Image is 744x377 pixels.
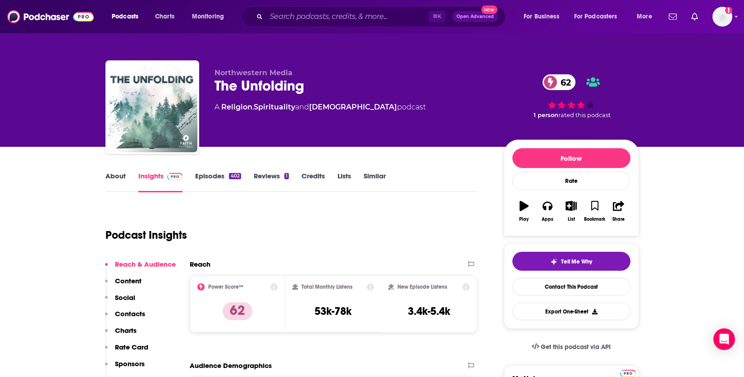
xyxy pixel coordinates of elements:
[115,293,135,302] p: Social
[105,309,145,326] button: Contacts
[429,11,445,23] span: ⌘ K
[512,172,630,190] div: Rate
[301,172,325,192] a: Credits
[112,10,138,23] span: Podcasts
[512,278,630,295] a: Contact This Podcast
[397,284,447,290] h2: New Episode Listens
[223,302,252,320] p: 62
[208,284,243,290] h2: Power Score™
[712,7,732,27] button: Show profile menu
[149,9,180,24] a: Charts
[525,336,618,358] a: Get this podcast via API
[138,172,183,192] a: InsightsPodchaser Pro
[105,172,126,192] a: About
[105,277,141,293] button: Content
[250,6,514,27] div: Search podcasts, credits, & more...
[155,10,174,23] span: Charts
[550,258,557,265] img: tell me why sparkle
[536,195,559,227] button: Apps
[620,370,636,377] img: Podchaser Pro
[620,368,636,377] a: Pro website
[574,10,617,23] span: For Podcasters
[309,103,397,111] a: [DEMOGRAPHIC_DATA]
[338,172,351,192] a: Lists
[195,172,241,192] a: Episodes402
[215,102,426,113] div: A podcast
[254,103,295,111] a: Spirituality
[221,103,252,111] a: Religion
[561,258,592,265] span: Tell Me Why
[481,5,498,14] span: New
[190,260,210,268] h2: Reach
[115,359,145,368] p: Sponsors
[192,10,224,23] span: Monitoring
[456,14,494,19] span: Open Advanced
[229,173,241,179] div: 402
[583,195,607,227] button: Bookmark
[543,74,575,90] a: 62
[266,9,429,24] input: Search podcasts, credits, & more...
[107,62,197,152] img: The Unfolding
[115,309,145,318] p: Contacts
[688,9,702,24] a: Show notifications dropdown
[452,11,498,22] button: Open AdvancedNew
[504,68,639,124] div: 62 1 personrated this podcast
[534,112,558,118] span: 1 person
[105,326,137,343] button: Charts
[712,7,732,27] img: User Profile
[607,195,630,227] button: Share
[568,9,630,24] button: open menu
[252,103,254,111] span: ,
[725,7,732,14] svg: Add a profile image
[512,148,630,168] button: Follow
[115,343,148,351] p: Rate Card
[552,74,575,90] span: 62
[559,195,583,227] button: List
[612,217,625,222] div: Share
[167,173,183,180] img: Podchaser Pro
[519,217,529,222] div: Play
[713,328,735,350] div: Open Intercom Messenger
[186,9,236,24] button: open menu
[301,284,352,290] h2: Total Monthly Listens
[315,304,351,318] h3: 53k-78k
[584,217,605,222] div: Bookmark
[190,361,272,370] h2: Audience Demographics
[105,9,150,24] button: open menu
[115,260,176,268] p: Reach & Audience
[568,217,575,222] div: List
[712,7,732,27] span: Logged in as shcarlos
[105,260,176,277] button: Reach & Audience
[630,9,663,24] button: open menu
[637,10,652,23] span: More
[512,252,630,271] button: tell me why sparkleTell Me Why
[105,293,135,310] button: Social
[541,343,611,351] span: Get this podcast via API
[105,359,145,376] button: Sponsors
[115,326,137,335] p: Charts
[512,195,536,227] button: Play
[115,277,141,285] p: Content
[408,304,450,318] h3: 3.4k-5.4k
[665,9,680,24] a: Show notifications dropdown
[542,217,553,222] div: Apps
[517,9,571,24] button: open menu
[105,343,148,359] button: Rate Card
[284,173,289,179] div: 1
[105,228,187,242] h1: Podcast Insights
[558,112,611,118] span: rated this podcast
[254,172,289,192] a: Reviews1
[512,303,630,320] button: Export One-Sheet
[524,10,559,23] span: For Business
[215,68,292,77] span: Northwestern Media
[7,8,94,25] img: Podchaser - Follow, Share and Rate Podcasts
[295,103,309,111] span: and
[364,172,386,192] a: Similar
